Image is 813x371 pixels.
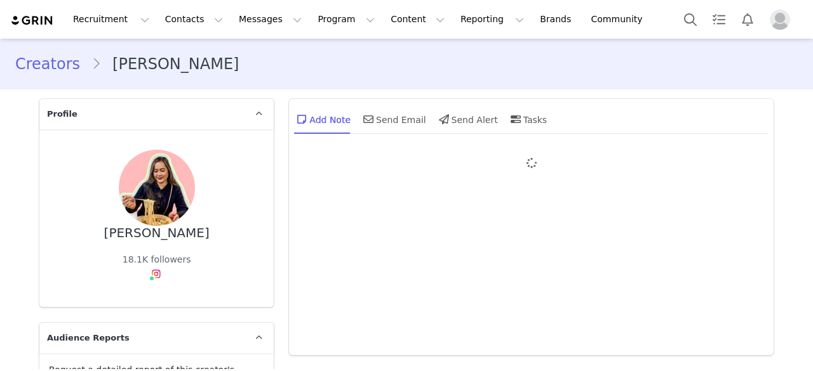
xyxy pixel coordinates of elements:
[10,15,55,27] img: grin logo
[119,150,195,226] img: 5a070f41-da1b-4abf-9bec-e2a182f4f359--s.jpg
[361,104,426,134] div: Send Email
[584,5,656,34] a: Community
[762,10,803,30] button: Profile
[453,5,532,34] button: Reporting
[676,5,704,34] button: Search
[532,5,582,34] a: Brands
[705,5,733,34] a: Tasks
[151,269,161,279] img: instagram.svg
[294,104,351,134] div: Add Note
[436,104,498,134] div: Send Alert
[65,5,157,34] button: Recruitment
[123,253,191,266] div: 18.1K followers
[158,5,231,34] button: Contacts
[231,5,309,34] button: Messages
[310,5,382,34] button: Program
[47,332,130,344] span: Audience Reports
[770,10,790,30] img: placeholder-profile.jpg
[734,5,762,34] button: Notifications
[383,5,452,34] button: Content
[508,104,548,134] div: Tasks
[47,108,77,120] span: Profile
[15,53,91,75] a: Creators
[104,226,210,240] div: [PERSON_NAME]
